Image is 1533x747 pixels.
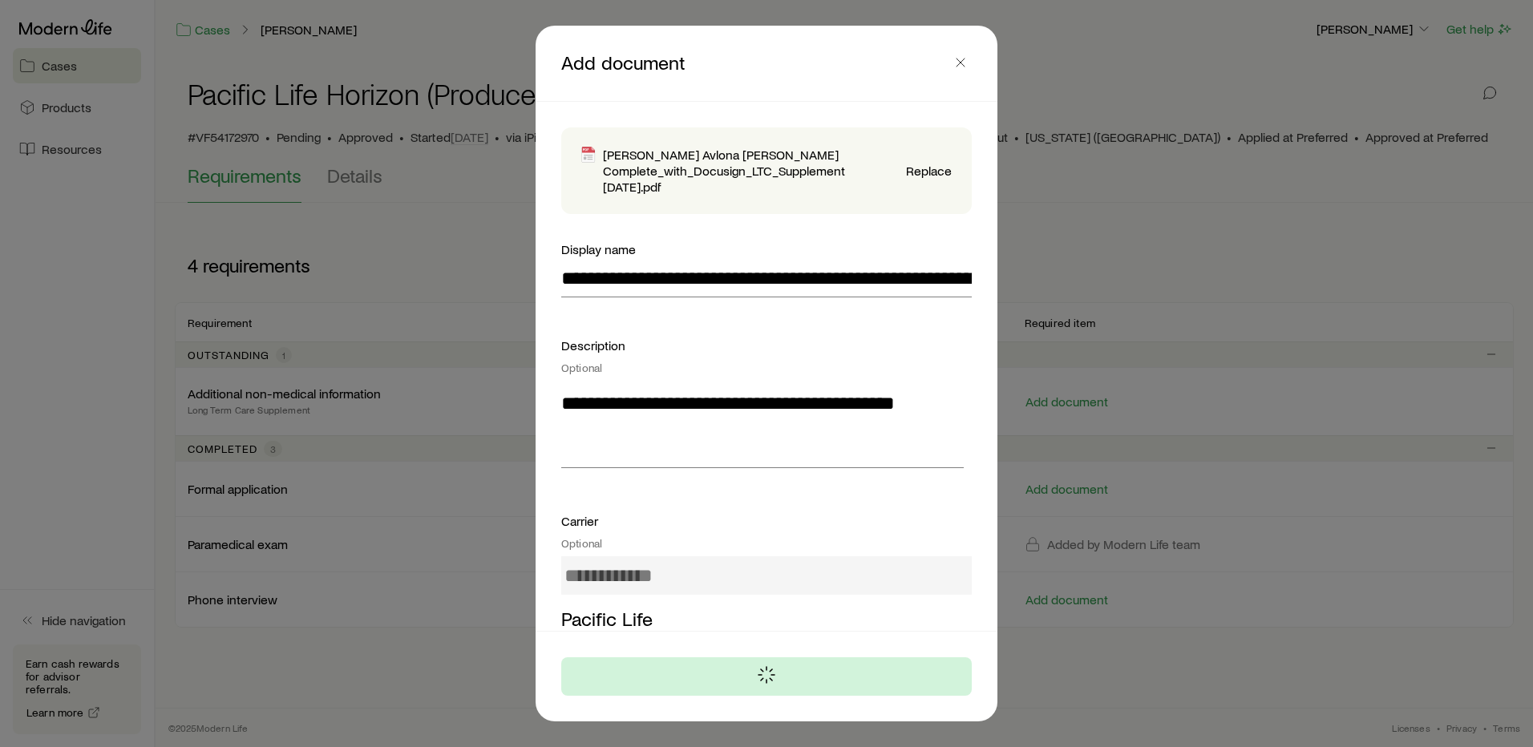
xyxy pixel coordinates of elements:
p: [PERSON_NAME] Avlona [PERSON_NAME] Complete_with_Docusign_LTC_Supplement [DATE].pdf [603,147,905,195]
div: Optional [561,361,972,374]
div: Description [561,336,972,374]
span: Pacific Life [561,607,653,630]
p: Add document [561,51,949,75]
button: Replace [905,164,953,179]
div: Optional [561,537,972,550]
div: Carrier [561,511,972,550]
li: Pacific Life [561,601,962,637]
div: Display name [561,240,972,259]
